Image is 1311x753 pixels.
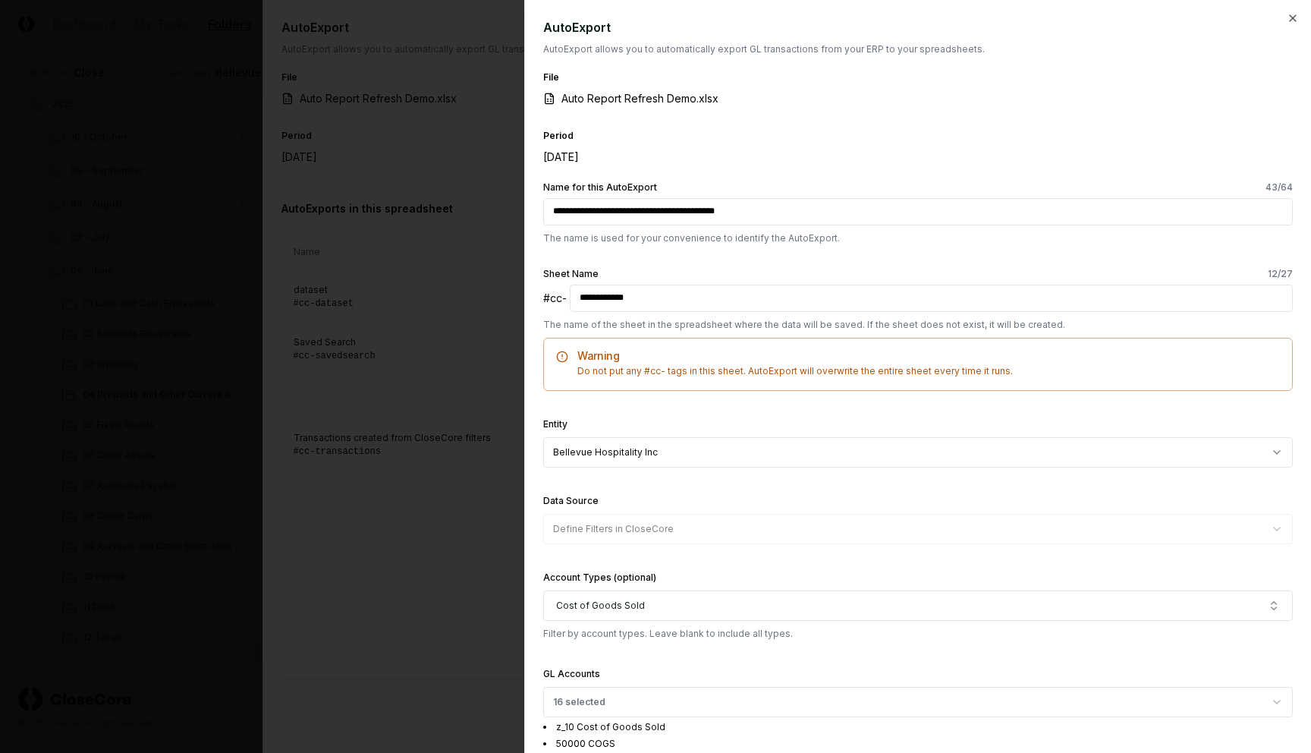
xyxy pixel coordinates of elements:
[543,668,600,679] label: GL Accounts
[1268,269,1293,279] span: 12 /27
[543,43,1293,56] p: AutoExport allows you to automatically export GL transactions from your ERP to your spreadsheets.
[556,364,1280,378] div: Do not put any #cc- tags in this sheet. AutoExport will overwrite the entire sheet every time it ...
[543,572,656,583] label: Account Types (optional)
[556,599,645,613] span: Cost of Goods Sold
[543,627,1293,641] p: Filter by account types. Leave blank to include all types.
[543,232,1293,245] p: The name is used for your convenience to identify the AutoExport.
[543,418,567,430] label: Entity
[543,720,1293,734] li: z_10 Cost of Goods Sold
[543,90,737,106] a: Auto Report Refresh Demo.xlsx
[543,18,1293,36] h2: AutoExport
[543,687,1293,717] button: 16 selected
[543,495,599,506] label: Data Source
[543,71,559,83] label: File
[543,149,794,165] div: [DATE]
[543,290,567,306] span: #cc-
[556,351,1280,361] h5: Warning
[543,269,1293,279] label: Sheet Name
[543,130,574,141] label: Period
[1265,183,1293,192] span: 43 /64
[543,318,1293,332] p: The name of the sheet in the spreadsheet where the data will be saved. If the sheet does not exis...
[543,737,1293,751] li: 50000 COGS
[543,183,1293,192] label: Name for this AutoExport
